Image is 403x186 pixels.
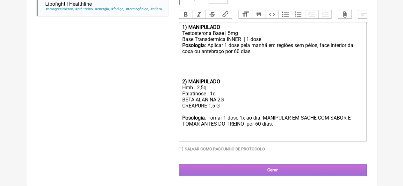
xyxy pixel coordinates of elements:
[111,7,124,11] span: fadiga
[182,36,363,42] div: Base Transdermica INNER | 1 dose
[292,10,305,18] button: Numbers
[75,7,94,11] span: pré-treino
[265,10,278,18] button: Code
[45,1,92,7] span: Lipofight | Healthline
[219,10,232,18] button: Link
[150,7,163,11] span: atleta
[95,7,110,11] span: energia
[182,85,363,91] div: Hmb | 2,5g
[182,97,363,115] div: BETA ALANINA 2G CREAPURE 1,5 G
[182,115,205,121] strong: Posologia
[182,42,363,60] div: : Aplicar 1 dose pela manhã em regiões sem pêlos, face interior da coxa ou antebraço por 60 dias.
[179,10,192,18] button: Bold
[182,24,220,30] strong: 1) MANIPULADO
[182,115,363,139] div: : Tomar 1 dose 1x ao dia. MANIPULAR EM SACHE COM SABOR E TOMAR ANTES DO TREINO por 60 dias.
[192,10,205,18] button: Italic
[278,10,292,18] button: Bullets
[182,42,205,48] strong: Posologia
[358,10,371,18] button: Undo
[45,7,74,11] span: emagrecimento
[185,147,265,151] label: Salvar como rascunho de Protocolo
[252,10,265,18] button: Quote
[182,79,220,85] strong: 2) MANIPULADO
[182,30,363,36] div: Testosterona Base | 5mg
[179,164,367,176] input: Gerar
[318,10,332,18] button: Increase Level
[205,10,219,18] button: Strikethrough
[182,91,363,97] div: Palatinose | 1g
[239,10,252,18] button: Heading
[338,10,351,18] button: Attach Files
[125,7,149,11] span: termogênico
[305,10,318,18] button: Decrease Level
